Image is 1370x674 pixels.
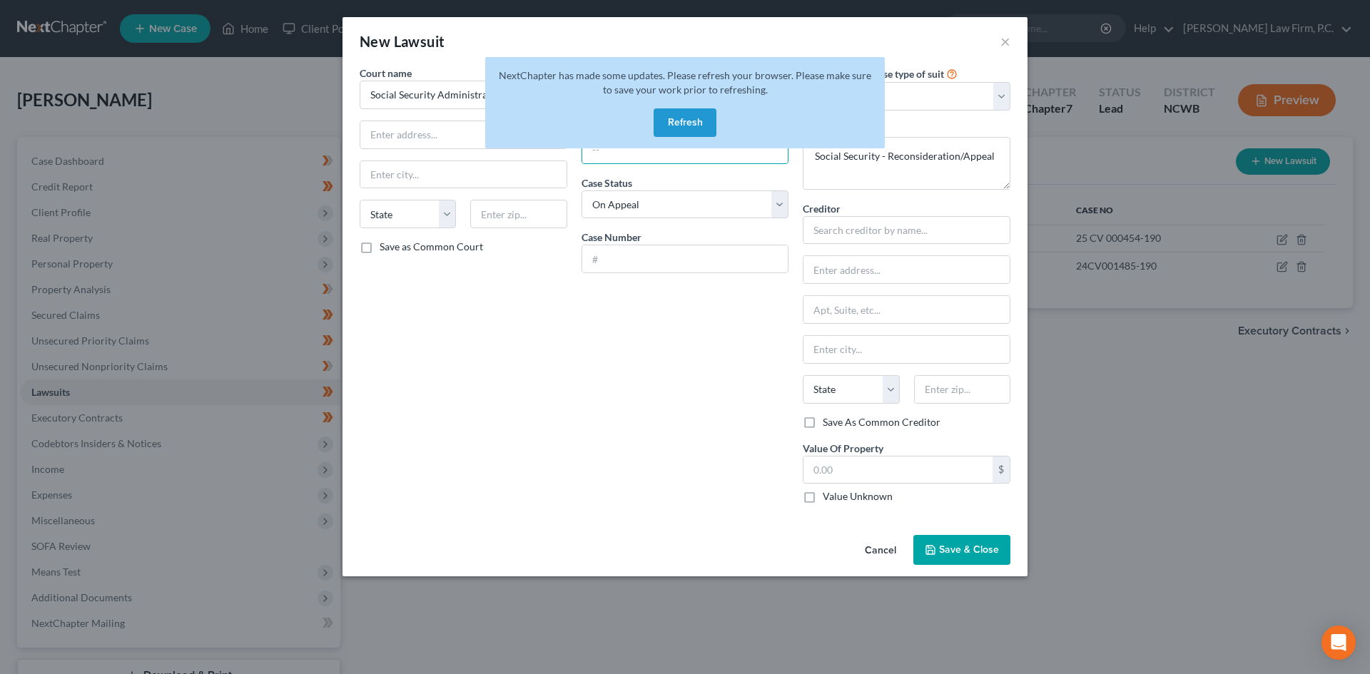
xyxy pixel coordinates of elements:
span: NextChapter has made some updates. Please refresh your browser. Please make sure to save your wor... [499,69,871,96]
label: Save as Common Court [380,240,483,254]
input: Enter address... [803,256,1010,283]
span: Court name [360,67,412,79]
div: Open Intercom Messenger [1321,626,1356,660]
span: Save & Close [939,543,999,556]
span: New [360,33,390,50]
div: $ [993,456,1010,484]
label: Value Unknown [823,489,893,504]
input: Enter city... [803,336,1010,363]
span: Creditor [803,203,841,215]
label: Case Number [582,230,641,245]
input: 0.00 [803,456,993,484]
label: Value Of Property [803,441,883,456]
input: Enter zip... [914,375,1010,404]
input: Enter zip... [470,200,567,228]
input: Enter address... [360,121,567,148]
input: Search court by name... [360,81,567,109]
button: Refresh [654,108,716,137]
span: Case Status [582,177,632,189]
label: Save As Common Creditor [823,415,940,429]
input: Apt, Suite, etc... [803,296,1010,323]
button: × [1000,33,1010,50]
button: Cancel [853,536,908,565]
input: Search creditor by name... [803,216,1010,245]
input: Enter city... [360,161,567,188]
input: # [582,245,788,272]
span: Lawsuit [394,33,445,50]
button: Save & Close [913,535,1010,565]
